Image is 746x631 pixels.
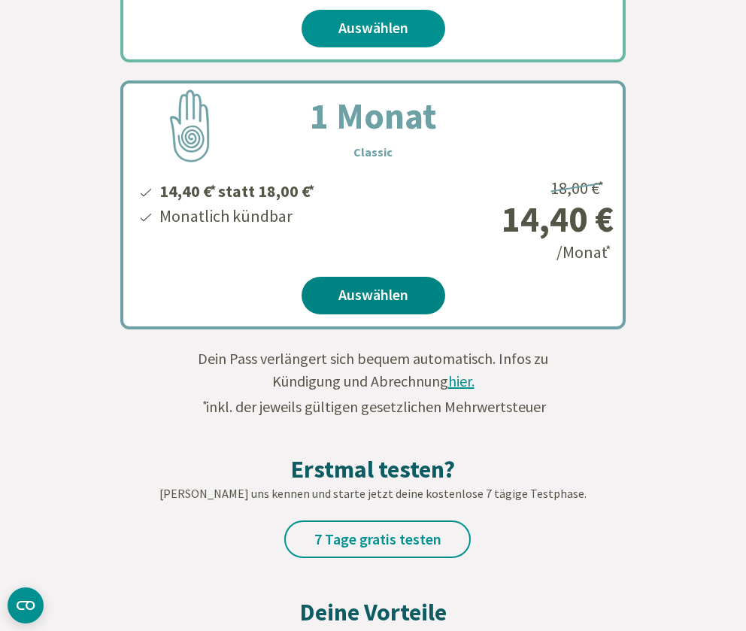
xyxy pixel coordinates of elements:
div: 14,40 € [433,201,614,237]
h2: 1 Monat [274,89,473,143]
h3: Classic [353,143,393,161]
li: Monatlich kündbar [157,204,317,229]
span: hier. [448,372,475,390]
a: Auswählen [302,10,445,47]
a: 7 Tage gratis testen [284,520,471,558]
div: Dein Pass verlängert sich bequem automatisch. Infos zu Kündigung und Abrechnung [185,347,561,418]
button: CMP-Widget öffnen [8,587,44,623]
li: 14,40 € statt 18,00 € [157,176,317,204]
div: /Monat [433,173,614,265]
span: 18,00 € [550,177,606,199]
span: inkl. der jeweils gültigen gesetzlichen Mehrwertsteuer [201,397,546,416]
a: Auswählen [302,277,445,314]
